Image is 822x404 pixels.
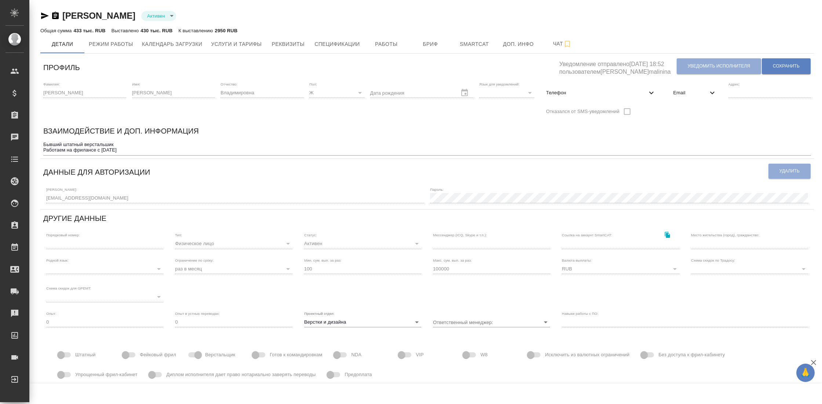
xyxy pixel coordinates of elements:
a: [PERSON_NAME] [62,11,135,21]
span: Телефон [546,89,647,97]
label: Схема скидок по Традосу: [691,258,735,262]
span: Диплом исполнителя дает право нотариально заверять переводы [166,371,316,378]
span: VIP [416,351,423,358]
label: Родной язык: [46,258,69,262]
span: Фейковый фрил [140,351,176,358]
button: Скопировать ссылку [51,11,60,20]
h6: Данные для авторизации [43,166,150,178]
span: Предоплата [345,371,372,378]
label: Ссылка на аккаунт SmartCAT: [562,233,612,237]
span: Чат [545,39,580,48]
button: Open [541,317,551,327]
span: Email [673,89,708,97]
label: Мессенджер (ICQ, Skype и т.п.): [433,233,487,237]
label: Макс. сум. вып. за раз: [433,258,472,262]
p: Общая сумма [40,28,73,33]
span: Штатный [75,351,95,358]
div: Ж [309,88,364,98]
label: Тип: [175,233,182,237]
h6: Взаимодействие и доп. информация [43,125,199,137]
span: Детали [45,40,80,49]
span: NDA [351,351,361,358]
div: RUB [562,264,679,274]
button: Сохранить [762,58,811,74]
div: Активен [304,239,421,249]
label: Имя: [132,82,140,86]
div: Активен [141,11,176,21]
button: Скопировать ссылку [660,227,675,242]
h5: Уведомление отправлено [DATE] 18:52 пользователем [PERSON_NAME]malinina [559,57,676,76]
span: Бриф [413,40,448,49]
button: Open [412,317,422,327]
span: Сохранить [773,63,800,69]
p: Выставлено [112,28,141,33]
svg: Подписаться [563,40,572,48]
span: Календарь загрузки [142,40,203,49]
span: Упрощенный фрил-кабинет [75,371,137,378]
div: раз в месяц [175,264,292,274]
p: К выставлению [178,28,215,33]
button: 🙏 [796,364,815,382]
label: Опыт в устных переводах: [175,312,220,315]
label: Порядковый номер: [46,233,80,237]
span: Отказался от SMS-уведомлений [546,108,619,115]
span: Без доступа к фрил-кабинету [658,351,725,358]
label: Навыки работы с ПО: [562,312,599,315]
label: Адрес: [728,82,740,86]
div: Физическое лицо [175,239,292,249]
span: Исключить из валютных ограничений [545,351,629,358]
label: Проектный отдел: [304,312,335,315]
label: Валюта выплаты: [562,258,592,262]
label: Схема скидок для GPEMT: [46,287,91,290]
h6: Профиль [43,62,80,73]
p: 2950 RUB [215,28,237,33]
span: Работы [369,40,404,49]
span: Верстальщик [205,351,235,358]
span: Доп. инфо [501,40,536,49]
div: Телефон [540,85,661,101]
span: 🙏 [799,365,812,381]
label: Фамилия: [43,82,60,86]
span: Спецификации [314,40,360,49]
span: Услуги и тарифы [211,40,262,49]
div: Email [668,85,723,101]
span: Smartcat [457,40,492,49]
button: Скопировать ссылку для ЯМессенджера [40,11,49,20]
span: Готов к командировкам [270,351,322,358]
span: Режим работы [89,40,133,49]
p: 433 тыс. RUB [73,28,105,33]
label: Опыт: [46,312,57,315]
button: Активен [145,13,167,19]
label: Ограничение по сроку: [175,258,214,262]
label: Место жительства (город), гражданство: [691,233,759,237]
label: Отчество: [221,82,237,86]
p: 430 тыс. RUB [141,28,172,33]
span: W8 [480,351,488,358]
label: Пароль: [430,188,444,191]
label: Язык для уведомлений: [479,82,520,86]
h6: Другие данные [43,212,106,224]
label: Мин. сум. вып. за раз: [304,258,342,262]
textarea: Бывший штатный верстальшик Работаем на фрилансе с [DATE] [43,142,811,153]
label: [PERSON_NAME]: [46,188,77,191]
label: Пол: [309,82,317,86]
label: Статус: [304,233,317,237]
span: Реквизиты [270,40,306,49]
